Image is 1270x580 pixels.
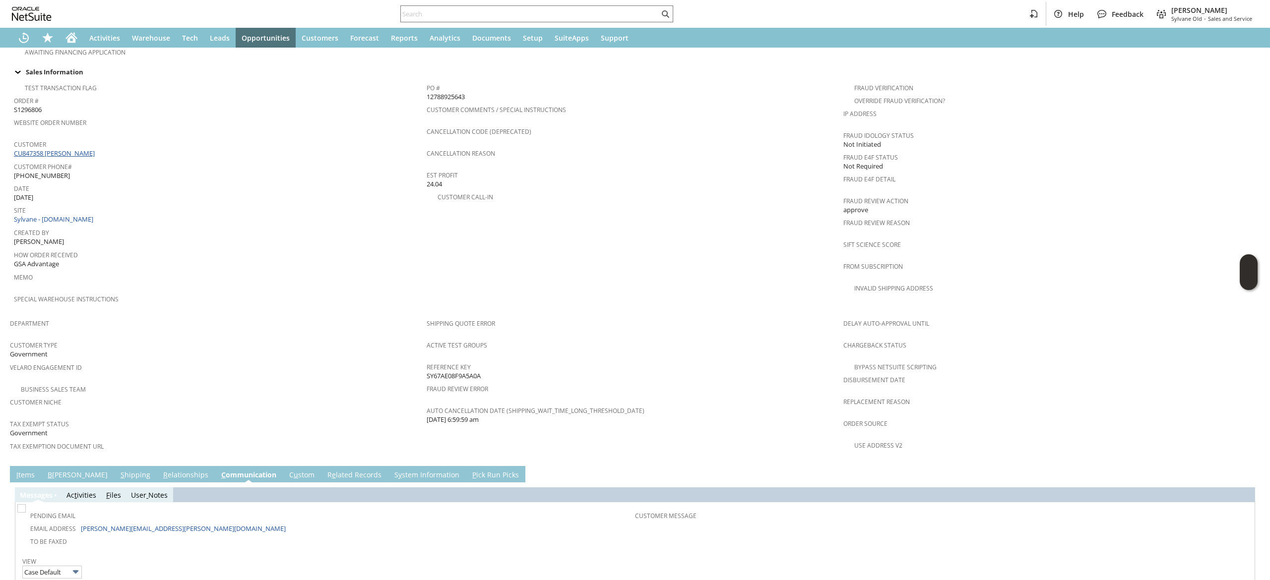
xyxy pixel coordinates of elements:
span: Oracle Guided Learning Widget. To move around, please hold and drag [1240,273,1258,290]
span: 12788925643 [427,92,465,102]
a: From Subscription [843,262,903,271]
a: Fraud Verification [854,84,913,92]
a: Disbursement Date [843,376,905,384]
span: Sylvane Old [1171,15,1202,22]
span: Warehouse [132,33,170,43]
a: Forecast [344,28,385,48]
a: IP Address [843,110,877,118]
a: Analytics [424,28,466,48]
svg: Recent Records [18,32,30,44]
a: Fraud Review Action [843,197,908,205]
span: F [106,490,110,500]
a: Files [106,490,121,500]
a: Communication [219,470,279,481]
span: y [398,470,402,479]
div: Shortcuts [36,28,60,48]
a: Documents [466,28,517,48]
span: P [472,470,476,479]
a: Memo [14,273,33,282]
a: CU847358 [PERSON_NAME] [14,149,97,158]
a: [PERSON_NAME][EMAIL_ADDRESS][PERSON_NAME][DOMAIN_NAME] [81,524,286,533]
a: Opportunities [236,28,296,48]
a: Department [10,319,49,328]
a: Site [14,206,26,215]
span: - [1204,15,1206,22]
svg: Search [659,8,671,20]
a: Use Address V2 [854,441,902,450]
a: Fraud Review Reason [843,219,910,227]
a: Customer Comments / Special Instructions [427,106,566,114]
span: C [221,470,226,479]
span: Tech [182,33,198,43]
a: Activities [66,490,96,500]
span: Feedback [1112,9,1143,19]
a: Velaro Engagement ID [10,363,82,372]
a: Recent Records [12,28,36,48]
a: Customer [14,140,46,149]
a: Order # [14,97,39,105]
span: B [48,470,52,479]
a: B[PERSON_NAME] [45,470,110,481]
a: Shipping [118,470,153,481]
span: Support [601,33,629,43]
span: SuiteApps [555,33,589,43]
a: Cancellation Reason [427,149,495,158]
span: [PERSON_NAME] [1171,5,1252,15]
a: Messages [20,490,53,500]
span: S1296806 [14,105,42,115]
a: PO # [427,84,440,92]
span: [DATE] [14,193,33,202]
a: Fraud E4F Detail [843,175,895,183]
span: e [332,470,336,479]
span: Analytics [430,33,460,43]
a: Relationships [161,470,211,481]
span: approve [843,205,868,215]
span: t [74,490,77,500]
a: Chargeback Status [843,341,906,349]
a: Warehouse [126,28,176,48]
a: Special Warehouse Instructions [14,295,119,303]
a: Email Address [30,524,76,533]
a: Activities [83,28,126,48]
div: Sales Information [10,65,1256,78]
span: Government [10,428,48,438]
a: Tax Exempt Status [10,420,69,428]
span: Help [1068,9,1084,19]
span: Documents [472,33,511,43]
a: Bypass NetSuite Scripting [854,363,937,371]
a: Business Sales Team [21,385,86,394]
a: Pick Run Picks [470,470,521,481]
span: S [121,470,125,479]
span: SY67AE08F9A5A0A [427,371,481,381]
svg: Shortcuts [42,32,54,44]
a: Related Records [325,470,384,481]
a: Customer Phone# [14,163,72,171]
a: Customer Call-in [438,193,493,201]
a: Customer Type [10,341,58,349]
a: Fraud Review Error [427,385,488,393]
img: Unchecked [17,504,26,513]
a: View [22,557,36,566]
a: Active Test Groups [427,341,487,349]
a: Created By [14,229,49,237]
a: Invalid Shipping Address [854,284,933,292]
span: g [41,490,45,500]
img: More Options [70,566,81,578]
a: Custom [287,470,317,481]
span: u [294,470,298,479]
td: Sales Information [10,65,1260,78]
span: Reports [391,33,418,43]
a: System Information [392,470,462,481]
a: Awaiting Financing Application [25,48,126,57]
a: Tax Exemption Document URL [10,442,104,451]
a: Leads [204,28,236,48]
iframe: Click here to launch Oracle Guided Learning Help Panel [1240,254,1258,290]
span: I [16,470,18,479]
svg: logo [12,7,52,21]
a: Home [60,28,83,48]
span: Setup [523,33,543,43]
a: Sift Science Score [843,240,901,249]
a: Order Source [843,419,888,428]
a: Date [14,184,29,193]
a: How Order Received [14,251,78,259]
